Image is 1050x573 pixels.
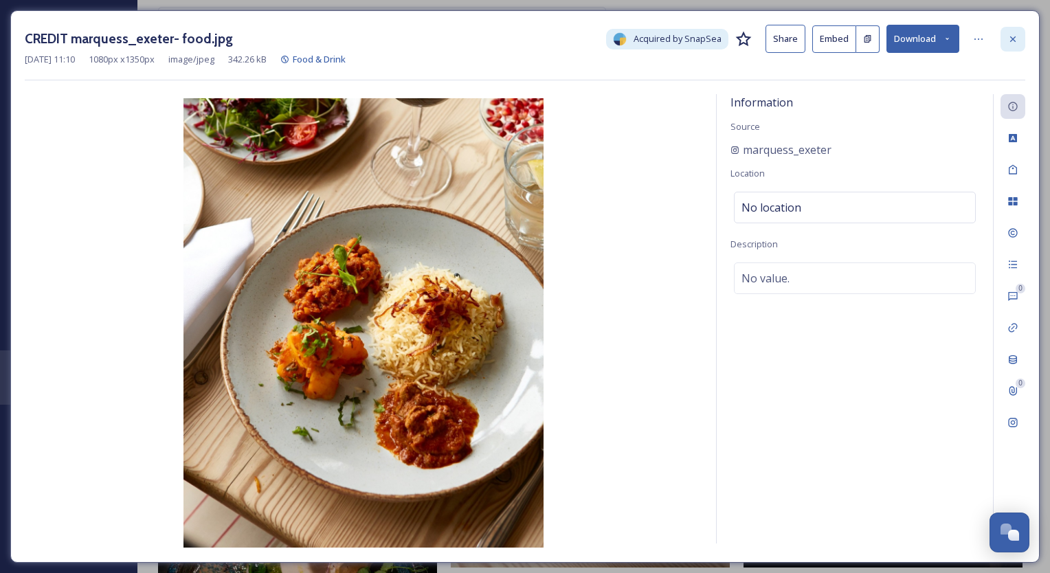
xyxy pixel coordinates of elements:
a: marquess_exeter [730,142,831,158]
button: Embed [812,25,856,53]
span: Acquired by SnapSea [634,32,722,45]
span: marquess_exeter [743,142,831,158]
span: Food & Drink [293,53,346,65]
span: Description [730,238,778,250]
span: Location [730,167,765,179]
img: snapsea-logo.png [613,32,627,46]
span: No location [741,199,801,216]
button: Share [766,25,805,53]
span: [DATE] 11:10 [25,53,75,66]
span: No value. [741,270,790,286]
button: Open Chat [990,513,1029,552]
h3: CREDIT marquess_exeter- food.jpg [25,29,233,49]
span: 1080 px x 1350 px [89,53,155,66]
div: 0 [1016,284,1025,293]
div: 0 [1016,379,1025,388]
button: Download [886,25,959,53]
span: image/jpeg [168,53,214,66]
span: Information [730,95,793,110]
span: Source [730,120,760,133]
img: marquess_exeter-17990137649109570.jpg [25,98,702,548]
span: 342.26 kB [228,53,267,66]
